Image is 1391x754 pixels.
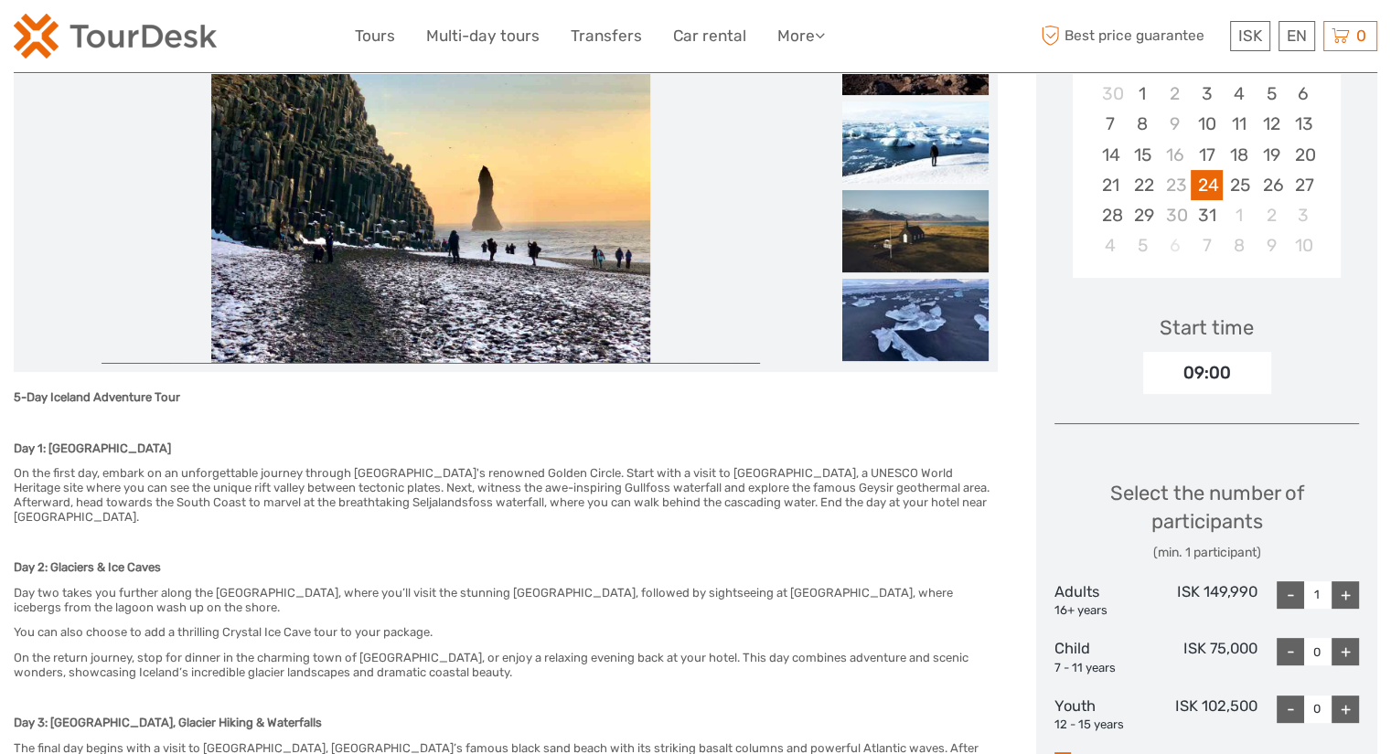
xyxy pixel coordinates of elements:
[1238,27,1262,45] span: ISK
[14,625,998,640] h6: You can also choose to add a thrilling Crystal Ice Cave tour to your package.
[1054,581,1156,620] div: Adults
[1079,79,1335,260] div: month 2025-12
[1288,109,1320,139] div: Choose Saturday, December 13th, 2025
[1255,170,1287,200] div: Choose Friday, December 26th, 2025
[1159,109,1191,139] div: Not available Tuesday, December 9th, 2025
[1354,27,1369,45] span: 0
[1054,602,1156,620] div: 16+ years
[1159,230,1191,260] div: Not available Tuesday, January 6th, 2026
[1255,230,1287,260] div: Choose Friday, January 9th, 2026
[1127,170,1159,200] div: Choose Monday, December 22nd, 2025
[1223,200,1255,230] div: Choose Thursday, January 1st, 2026
[1156,581,1257,620] div: ISK 149,990
[1156,696,1257,734] div: ISK 102,500
[1127,109,1159,139] div: Choose Monday, December 8th, 2025
[1094,79,1126,109] div: Choose Sunday, November 30th, 2025
[1127,230,1159,260] div: Choose Monday, January 5th, 2026
[673,23,746,49] a: Car rental
[1332,638,1359,665] div: +
[1255,79,1287,109] div: Choose Friday, December 5th, 2025
[1288,230,1320,260] div: Choose Saturday, January 10th, 2026
[26,32,207,47] p: We're away right now. Please check back later!
[1277,638,1304,665] div: -
[14,441,171,455] strong: Day 1: [GEOGRAPHIC_DATA]
[1127,79,1159,109] div: Choose Monday, December 1st, 2025
[1191,109,1223,139] div: Choose Wednesday, December 10th, 2025
[1191,140,1223,170] div: Choose Wednesday, December 17th, 2025
[1288,140,1320,170] div: Choose Saturday, December 20th, 2025
[1127,200,1159,230] div: Choose Monday, December 29th, 2025
[1054,479,1359,562] div: Select the number of participants
[1054,660,1156,677] div: 7 - 11 years
[1277,581,1304,609] div: -
[1223,140,1255,170] div: Choose Thursday, December 18th, 2025
[1223,79,1255,109] div: Choose Thursday, December 4th, 2025
[14,14,217,58] img: 120-15d4194f-c635-41b9-a512-a3cb382bfb57_logo_small.png
[210,28,232,50] button: Open LiveChat chat widget
[1191,230,1223,260] div: Choose Wednesday, January 7th, 2026
[1094,200,1126,230] div: Choose Sunday, December 28th, 2025
[1191,79,1223,109] div: Choose Wednesday, December 3rd, 2025
[1054,638,1156,676] div: Child
[1191,170,1223,200] div: Choose Wednesday, December 24th, 2025
[1054,717,1156,734] div: 12 - 15 years
[1094,230,1126,260] div: Choose Sunday, January 4th, 2026
[1279,21,1315,51] div: EN
[1288,79,1320,109] div: Choose Saturday, December 6th, 2025
[1255,200,1287,230] div: Choose Friday, January 2nd, 2026
[1036,21,1225,51] span: Best price guarantee
[1160,313,1254,342] div: Start time
[1094,170,1126,200] div: Choose Sunday, December 21st, 2025
[1094,140,1126,170] div: Choose Sunday, December 14th, 2025
[1159,79,1191,109] div: Not available Tuesday, December 2nd, 2025
[1223,230,1255,260] div: Choose Thursday, January 8th, 2026
[1288,170,1320,200] div: Choose Saturday, December 27th, 2025
[1288,200,1320,230] div: Choose Saturday, January 3rd, 2026
[14,586,998,615] h6: Day two takes you further along the [GEOGRAPHIC_DATA], where you’ll visit the stunning [GEOGRAPHI...
[1054,696,1156,734] div: Youth
[1332,696,1359,723] div: +
[842,279,989,361] img: 798d371bfda3416391a53305052d2467_slider_thumbnail.jpeg
[1127,140,1159,170] div: Choose Monday, December 15th, 2025
[1255,140,1287,170] div: Choose Friday, December 19th, 2025
[355,23,395,49] a: Tours
[842,190,989,272] img: e189d915395b49ed9b7c3e828246eb88_slider_thumbnail.jpeg
[14,651,998,680] h6: On the return journey, stop for dinner in the charming town of [GEOGRAPHIC_DATA], or enjoy a rela...
[14,560,161,574] strong: Day 2: Glaciers & Ice Caves
[1159,140,1191,170] div: Not available Tuesday, December 16th, 2025
[1277,696,1304,723] div: -
[426,23,540,49] a: Multi-day tours
[1159,170,1191,200] div: Not available Tuesday, December 23rd, 2025
[1191,200,1223,230] div: Choose Wednesday, December 31st, 2025
[777,23,825,49] a: More
[571,23,642,49] a: Transfers
[1255,109,1287,139] div: Choose Friday, December 12th, 2025
[1156,638,1257,676] div: ISK 75,000
[14,466,998,524] h6: On the first day, embark on an unforgettable journey through [GEOGRAPHIC_DATA]'s renowned Golden ...
[1054,544,1359,562] div: (min. 1 participant)
[1159,200,1191,230] div: Not available Tuesday, December 30th, 2025
[1143,352,1271,394] div: 09:00
[1223,170,1255,200] div: Choose Thursday, December 25th, 2025
[1094,109,1126,139] div: Choose Sunday, December 7th, 2025
[1332,581,1359,609] div: +
[14,390,180,404] strong: 5-Day Iceland Adventure Tour
[14,716,322,729] strong: Day 3: [GEOGRAPHIC_DATA], Glacier Hiking & Waterfalls
[842,101,989,184] img: 1d87a58ea8b3431a8ea133460b9c299d_slider_thumbnail.jpeg
[1223,109,1255,139] div: Choose Thursday, December 11th, 2025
